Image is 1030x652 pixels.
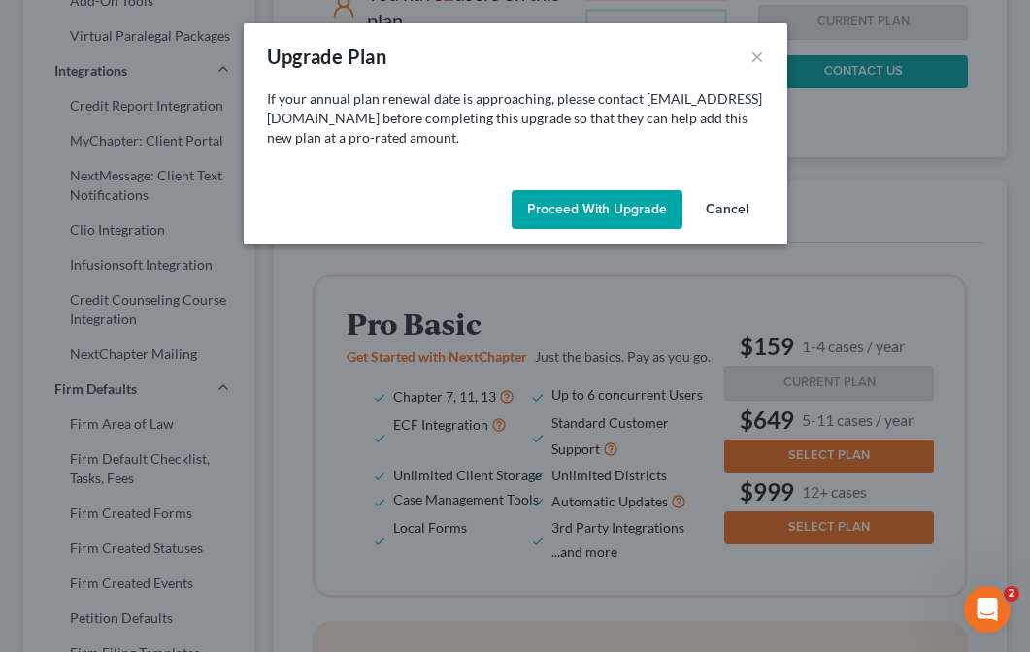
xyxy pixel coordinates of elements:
p: If your annual plan renewal date is approaching, please contact [EMAIL_ADDRESS][DOMAIN_NAME] befo... [267,89,764,147]
button: Cancel [690,190,764,229]
iframe: Intercom live chat [964,586,1011,633]
button: Proceed with Upgrade [512,190,682,229]
span: 2 [1004,586,1019,602]
button: × [750,45,764,68]
div: Upgrade Plan [267,43,387,70]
